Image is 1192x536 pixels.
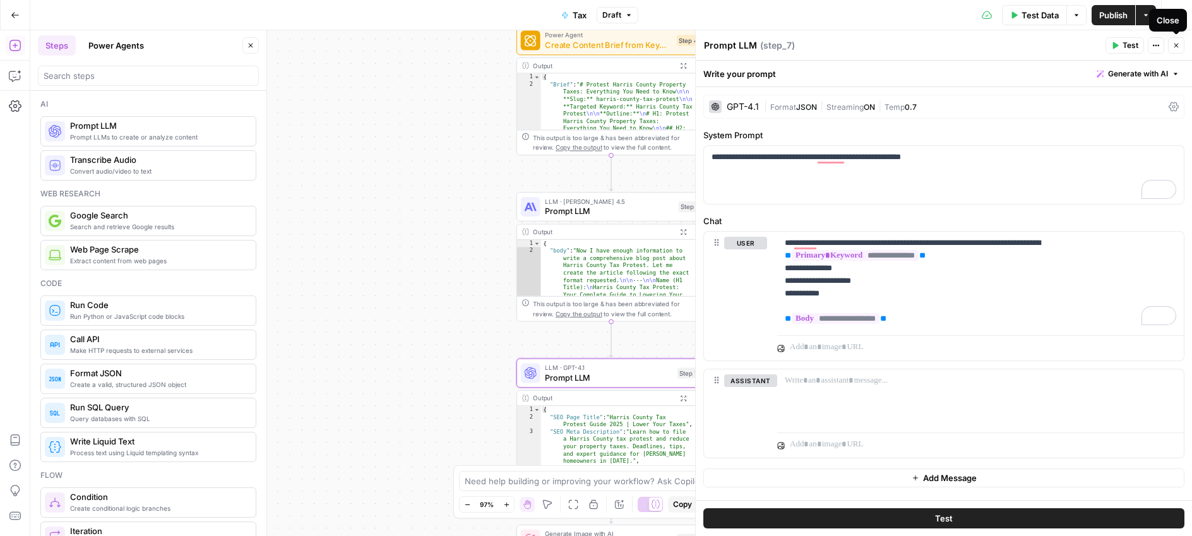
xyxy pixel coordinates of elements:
div: Code [40,278,256,289]
g: Edge from step_1 to step_7 [609,322,613,357]
div: Output [533,393,672,403]
span: Format [770,102,796,112]
span: Search and retrieve Google results [70,222,246,232]
div: 3 [517,428,541,465]
span: Web Page Scrape [70,243,246,256]
button: Test Data [1002,5,1066,25]
div: Flow [40,470,256,481]
div: To enrich screen reader interactions, please activate Accessibility in Grammarly extension settings [777,232,1184,330]
button: assistant [724,374,777,387]
span: Google Search [70,209,246,222]
span: Draft [602,9,621,21]
div: Write your prompt [696,61,1192,86]
span: Copy the output [556,144,602,152]
span: ON [864,102,875,112]
div: This output is too large & has been abbreviated for review. to view the full content. [533,299,700,319]
div: 1 [517,73,541,81]
span: Call API [70,333,246,345]
span: LLM · [PERSON_NAME] 4.5 [545,196,673,206]
textarea: Prompt LLM [704,39,757,52]
span: Process text using Liquid templating syntax [70,448,246,458]
div: Output [533,227,672,236]
span: Power Agent [545,30,671,40]
span: LLM · GPT-4.1 [545,362,672,372]
span: 97% [480,499,494,509]
button: Publish [1092,5,1135,25]
span: | [875,100,885,112]
div: To enrich screen reader interactions, please activate Accessibility in Grammarly extension settings [704,146,1184,204]
button: Test [703,508,1184,528]
span: Create conditional logic branches [70,503,246,513]
span: Prompt LLM [545,371,672,383]
label: System Prompt [703,129,1184,141]
button: Test [1106,37,1144,54]
span: Create Content Brief from Keyword [545,39,671,51]
span: Tax [573,9,587,21]
button: Generate with AI [1092,66,1184,82]
span: Test [1123,40,1138,51]
span: Publish [1099,9,1128,21]
div: GPT-4.1 [727,102,759,111]
div: 1 [517,240,541,247]
button: Draft [597,7,638,23]
span: Copy [673,499,692,510]
span: JSON [796,102,817,112]
span: Extract content from web pages [70,256,246,266]
span: Copy the output [556,310,602,318]
div: assistant [704,369,767,458]
span: Toggle code folding, rows 1 through 5 [533,406,540,414]
g: Edge from step_7 to step_6 [609,488,613,523]
div: LLM · GPT-4.1Prompt LLMStep 7Output{ "SEO Page Title":"Harris County Tax Protest Guide 2025 | Low... [516,359,706,488]
span: Temp [885,102,905,112]
div: 2 [517,414,541,428]
span: | [764,100,770,112]
span: Toggle code folding, rows 1 through 3 [533,73,540,81]
button: user [724,237,767,249]
span: Add Message [923,472,977,484]
span: Create a valid, structured JSON object [70,379,246,390]
span: Run Python or JavaScript code blocks [70,311,246,321]
span: Toggle code folding, rows 1 through 3 [533,240,540,247]
span: Condition [70,491,246,503]
div: 1 [517,406,541,414]
span: Prompt LLM [70,119,246,132]
div: Step 4 [677,35,701,45]
span: Query databases with SQL [70,414,246,424]
div: Step 1 [679,201,701,212]
button: Copy [668,496,697,513]
span: Write Liquid Text [70,435,246,448]
span: Generate with AI [1108,68,1168,80]
span: Prompt LLM [545,205,673,217]
div: Power AgentCreate Content Brief from KeywordStep 4Output{ "Brief":"# Protest Harris County Proper... [516,26,706,155]
div: Ai [40,98,256,110]
label: Chat [703,215,1184,227]
span: Transcribe Audio [70,153,246,166]
span: | [817,100,826,112]
div: user [704,232,767,360]
g: Edge from step_4 to step_1 [609,155,613,191]
div: LLM · [PERSON_NAME] 4.5Prompt LLMStep 1Output{ "body":"Now I have enough information to write a c... [516,192,706,321]
div: Step 7 [677,367,701,378]
button: Power Agents [81,35,152,56]
span: Test [935,512,953,525]
button: Add Message [703,468,1184,487]
div: Output [533,61,672,70]
span: ( step_7 ) [760,39,795,52]
div: Close [1157,14,1179,27]
button: Steps [38,35,76,56]
span: Run SQL Query [70,401,246,414]
span: Make HTTP requests to external services [70,345,246,355]
input: Search steps [44,69,253,82]
span: Streaming [826,102,864,112]
span: Convert audio/video to text [70,166,246,176]
span: 0.7 [905,102,917,112]
span: Test Data [1022,9,1059,21]
div: Web research [40,188,256,200]
span: Prompt LLMs to create or analyze content [70,132,246,142]
span: Format JSON [70,367,246,379]
div: This output is too large & has been abbreviated for review. to view the full content. [533,133,700,152]
button: Tax [554,5,594,25]
span: Run Code [70,299,246,311]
